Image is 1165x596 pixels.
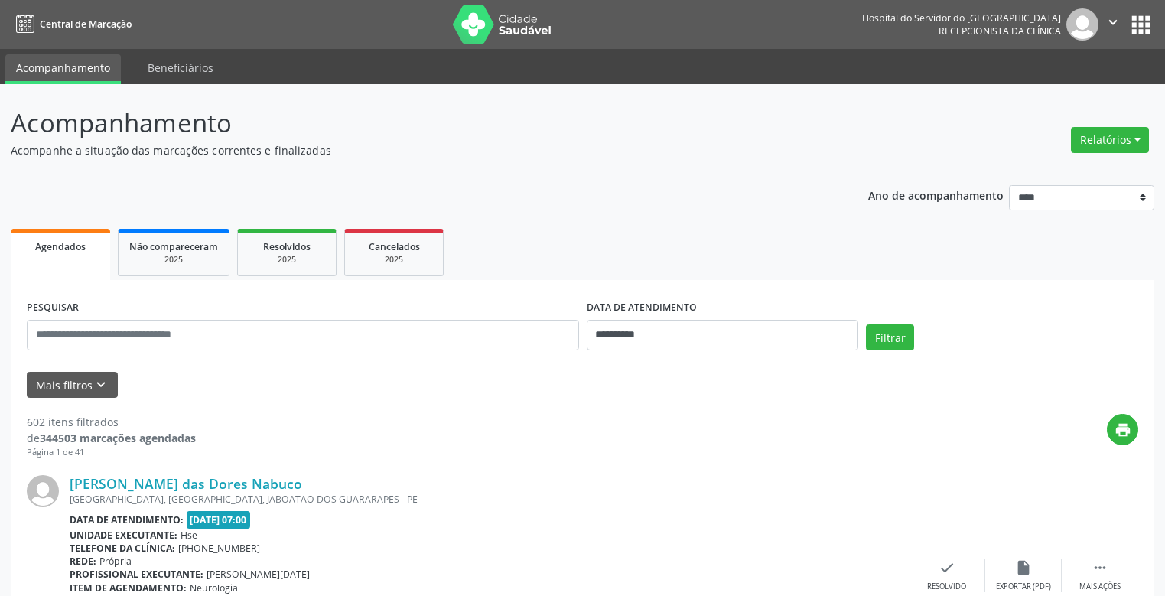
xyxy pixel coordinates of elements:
i: check [939,559,955,576]
span: Neurologia [190,581,238,594]
b: Unidade executante: [70,529,177,542]
div: de [27,430,196,446]
div: 2025 [356,254,432,265]
span: Agendados [35,240,86,253]
div: Hospital do Servidor do [GEOGRAPHIC_DATA] [862,11,1061,24]
div: [GEOGRAPHIC_DATA], [GEOGRAPHIC_DATA], JABOATAO DOS GUARARAPES - PE [70,493,909,506]
div: 602 itens filtrados [27,414,196,430]
a: [PERSON_NAME] das Dores Nabuco [70,475,302,492]
p: Acompanhamento [11,104,812,142]
label: DATA DE ATENDIMENTO [587,296,697,320]
b: Data de atendimento: [70,513,184,526]
span: Central de Marcação [40,18,132,31]
span: Hse [181,529,197,542]
button: apps [1128,11,1154,38]
span: Cancelados [369,240,420,253]
div: Mais ações [1079,581,1121,592]
img: img [1066,8,1098,41]
button:  [1098,8,1128,41]
button: Relatórios [1071,127,1149,153]
span: Própria [99,555,132,568]
div: Página 1 de 41 [27,446,196,459]
b: Rede: [70,555,96,568]
p: Acompanhe a situação das marcações correntes e finalizadas [11,142,812,158]
span: [PHONE_NUMBER] [178,542,260,555]
span: Recepcionista da clínica [939,24,1061,37]
img: img [27,475,59,507]
a: Central de Marcação [11,11,132,37]
i: insert_drive_file [1015,559,1032,576]
button: Mais filtroskeyboard_arrow_down [27,372,118,399]
b: Telefone da clínica: [70,542,175,555]
a: Acompanhamento [5,54,121,84]
i: keyboard_arrow_down [93,376,109,393]
i: print [1115,422,1131,438]
span: Não compareceram [129,240,218,253]
div: Resolvido [927,581,966,592]
span: [DATE] 07:00 [187,511,251,529]
a: Beneficiários [137,54,224,81]
b: Profissional executante: [70,568,203,581]
div: 2025 [249,254,325,265]
span: [PERSON_NAME][DATE] [207,568,310,581]
i:  [1092,559,1108,576]
button: print [1107,414,1138,445]
i:  [1105,14,1121,31]
b: Item de agendamento: [70,581,187,594]
span: Resolvidos [263,240,311,253]
strong: 344503 marcações agendadas [40,431,196,445]
label: PESQUISAR [27,296,79,320]
div: Exportar (PDF) [996,581,1051,592]
button: Filtrar [866,324,914,350]
div: 2025 [129,254,218,265]
p: Ano de acompanhamento [868,185,1004,204]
